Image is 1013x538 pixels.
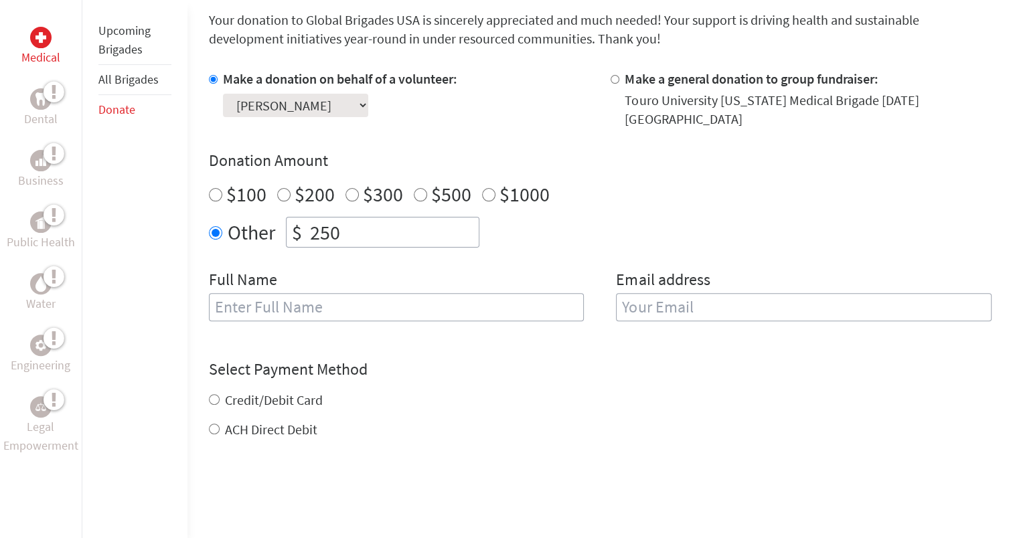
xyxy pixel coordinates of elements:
[431,181,471,207] label: $500
[26,294,56,313] p: Water
[11,356,70,375] p: Engineering
[209,11,992,48] p: Your donation to Global Brigades USA is sincerely appreciated and much needed! Your support is dr...
[295,181,335,207] label: $200
[30,150,52,171] div: Business
[98,72,159,87] a: All Brigades
[35,155,46,166] img: Business
[35,92,46,105] img: Dental
[7,211,75,252] a: Public HealthPublic Health
[18,171,64,190] p: Business
[7,233,75,252] p: Public Health
[35,403,46,411] img: Legal Empowerment
[209,269,277,293] label: Full Name
[11,335,70,375] a: EngineeringEngineering
[24,88,58,128] a: DentalDental
[35,215,46,229] img: Public Health
[30,273,52,294] div: Water
[18,150,64,190] a: BusinessBusiness
[363,181,403,207] label: $300
[3,396,79,455] a: Legal EmpowermentLegal Empowerment
[225,421,317,438] label: ACH Direct Debit
[616,269,710,293] label: Email address
[21,27,60,67] a: MedicalMedical
[98,102,135,117] a: Donate
[21,48,60,67] p: Medical
[226,181,266,207] label: $100
[98,95,171,124] li: Donate
[30,335,52,356] div: Engineering
[98,16,171,65] li: Upcoming Brigades
[30,88,52,110] div: Dental
[30,27,52,48] div: Medical
[209,293,585,321] input: Enter Full Name
[35,340,46,351] img: Engineering
[616,293,992,321] input: Your Email
[30,211,52,233] div: Public Health
[30,396,52,418] div: Legal Empowerment
[3,418,79,455] p: Legal Empowerment
[625,70,878,87] label: Make a general donation to group fundraiser:
[209,466,412,518] iframe: reCAPTCHA
[287,217,307,247] div: $
[223,70,457,87] label: Make a donation on behalf of a volunteer:
[98,65,171,95] li: All Brigades
[625,91,992,128] div: Touro University [US_STATE] Medical Brigade [DATE] [GEOGRAPHIC_DATA]
[35,32,46,43] img: Medical
[209,359,992,380] h4: Select Payment Method
[307,217,479,247] input: Enter Amount
[35,276,46,291] img: Water
[228,217,275,248] label: Other
[499,181,550,207] label: $1000
[24,110,58,128] p: Dental
[98,23,151,57] a: Upcoming Brigades
[209,150,992,171] h4: Donation Amount
[225,391,323,408] label: Credit/Debit Card
[26,273,56,313] a: WaterWater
